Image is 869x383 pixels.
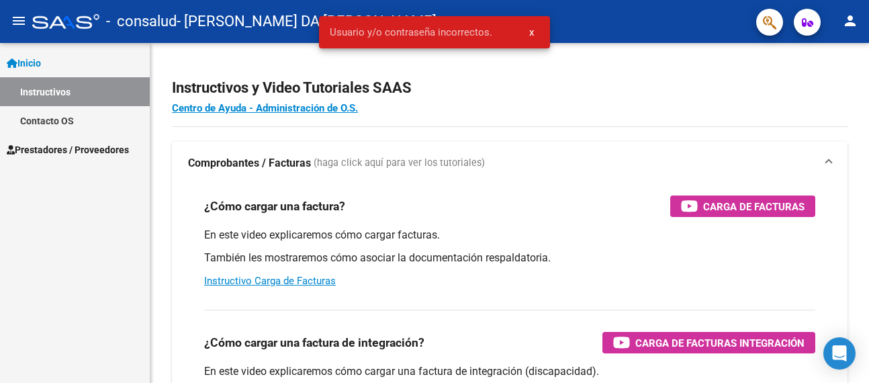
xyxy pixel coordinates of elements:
p: En este video explicaremos cómo cargar facturas. [204,228,815,243]
div: Open Intercom Messenger [823,337,856,370]
mat-icon: menu [11,13,27,29]
h2: Instructivos y Video Tutoriales SAAS [172,75,848,101]
span: Carga de Facturas Integración [635,335,805,351]
button: x [518,20,545,44]
span: Carga de Facturas [703,198,805,215]
span: - [PERSON_NAME] DA [PERSON_NAME] [177,7,437,36]
button: Carga de Facturas [670,196,815,217]
h3: ¿Cómo cargar una factura? [204,197,345,216]
h3: ¿Cómo cargar una factura de integración? [204,333,424,352]
a: Centro de Ayuda - Administración de O.S. [172,102,358,114]
span: Prestadores / Proveedores [7,142,129,157]
span: x [529,26,534,38]
strong: Comprobantes / Facturas [188,156,311,171]
p: En este video explicaremos cómo cargar una factura de integración (discapacidad). [204,364,815,379]
span: Inicio [7,56,41,71]
span: (haga click aquí para ver los tutoriales) [314,156,485,171]
a: Instructivo Carga de Facturas [204,275,336,287]
span: - consalud [106,7,177,36]
span: Usuario y/o contraseña incorrectos. [330,26,492,39]
button: Carga de Facturas Integración [602,332,815,353]
mat-icon: person [842,13,858,29]
mat-expansion-panel-header: Comprobantes / Facturas (haga click aquí para ver los tutoriales) [172,142,848,185]
p: También les mostraremos cómo asociar la documentación respaldatoria. [204,251,815,265]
